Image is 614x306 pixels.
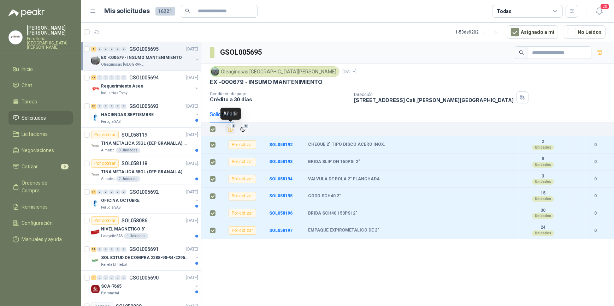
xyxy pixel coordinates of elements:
[532,230,554,236] div: Unidades
[269,193,293,198] a: SOL058195
[354,92,514,97] p: Dirección
[269,228,293,233] b: SOL058197
[91,47,96,52] div: 6
[103,190,108,194] div: 0
[186,217,198,224] p: [DATE]
[91,285,100,293] img: Company Logo
[519,139,567,145] b: 2
[586,176,606,182] b: 0
[308,176,380,182] b: VALVULA DE BOLA 2" FLANCHADA
[519,174,567,179] b: 3
[101,290,119,296] p: Estrumetal
[8,8,45,17] img: Logo peakr
[507,25,558,39] button: Asignado a mi
[124,233,148,239] div: 1 Unidades
[185,8,190,13] span: search
[91,274,200,296] a: 1 0 0 0 0 0 GSOL005690[DATE] Company LogoSCA-7665Estrumetal
[129,275,159,280] p: GSOL005690
[91,188,200,210] a: 17 0 0 0 0 0 GSOL005692[DATE] Company LogoOFICINA OCTUBREPerugia SAS
[229,226,256,235] div: Por cotizar
[91,216,119,225] div: Por cotizar
[101,176,114,182] p: Almatec
[91,170,100,179] img: Company Logo
[97,47,102,52] div: 0
[101,62,146,67] p: Oleaginosas [GEOGRAPHIC_DATA][PERSON_NAME]
[308,159,360,165] b: BRIDA SLIP ON 150PSI 2"
[116,148,140,153] div: 3 Unidades
[122,218,147,223] p: SOL058086
[593,5,606,18] button: 20
[101,233,123,239] p: Lafayette SAS
[532,145,554,150] div: Unidades
[532,179,554,185] div: Unidades
[97,190,102,194] div: 0
[91,142,100,150] img: Company Logo
[103,275,108,280] div: 0
[22,203,48,211] span: Remisiones
[600,3,610,10] span: 20
[121,247,126,252] div: 0
[91,199,100,208] img: Company Logo
[91,275,96,280] div: 1
[532,213,554,219] div: Unidades
[210,91,348,96] p: Condición de pago
[103,75,108,80] div: 0
[229,140,256,149] div: Por cotizar
[308,193,341,199] b: CODO SCH40 2"
[8,176,73,197] a: Órdenes de Compra
[519,225,567,230] b: 24
[91,159,119,168] div: Por cotizar
[8,233,73,246] a: Manuales y ayuda
[497,7,512,15] div: Todas
[586,227,606,234] b: 0
[97,247,102,252] div: 0
[91,113,100,122] img: Company Logo
[238,125,248,134] button: Ignorar
[101,262,127,268] p: Panela El Trébol
[354,97,514,103] p: [STREET_ADDRESS] Cali , [PERSON_NAME][GEOGRAPHIC_DATA]
[186,246,198,253] p: [DATE]
[121,47,126,52] div: 0
[186,132,198,138] p: [DATE]
[22,235,62,243] span: Manuales y ayuda
[229,209,256,217] div: Por cotizar
[101,283,122,290] p: SCA-7665
[22,114,46,122] span: Solicitudes
[269,159,293,164] a: SOL058193
[455,26,501,38] div: 1 - 50 de 9202
[115,47,120,52] div: 0
[121,275,126,280] div: 0
[8,160,73,173] a: Cotizar6
[269,142,293,147] a: SOL058192
[8,127,73,141] a: Licitaciones
[308,142,385,148] b: CHEQUE 2" TIPO DISCO ACERO INOX.
[586,210,606,217] b: 0
[220,108,241,120] div: Añadir
[101,140,189,147] p: TINA METALICA 55GL (DEP GRANALLA) CON TAPA
[61,164,69,169] span: 6
[519,208,567,214] b: 30
[101,197,140,204] p: OFICINA OCTUBRE
[121,190,126,194] div: 0
[229,192,256,200] div: Por cotizar
[91,256,100,265] img: Company Logo
[8,200,73,214] a: Remisiones
[8,62,73,76] a: Inicio
[91,56,100,65] img: Company Logo
[211,68,219,76] img: Company Logo
[22,146,54,154] span: Negociaciones
[186,160,198,167] p: [DATE]
[91,85,100,93] img: Company Logo
[91,190,96,194] div: 17
[229,158,256,166] div: Por cotizar
[269,211,293,216] a: SOL058196
[220,47,263,58] h3: GSOL005695
[22,82,33,89] span: Chat
[9,31,22,44] img: Company Logo
[91,228,100,236] img: Company Logo
[22,65,33,73] span: Inicio
[122,161,147,166] p: SOL058118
